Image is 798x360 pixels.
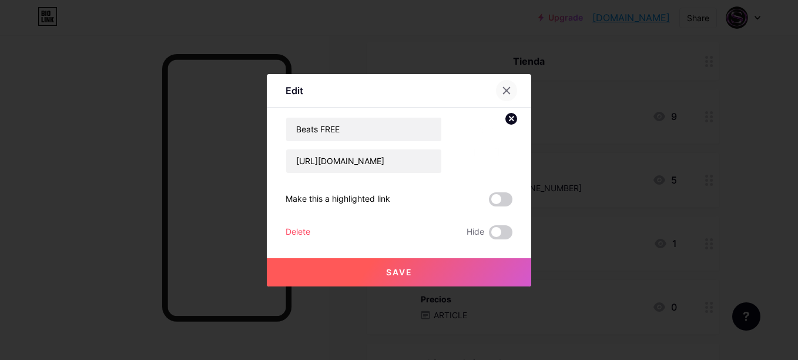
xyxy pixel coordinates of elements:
input: URL [286,149,441,173]
input: Title [286,118,441,141]
button: Save [267,258,531,286]
div: Edit [286,84,303,98]
span: Save [386,267,413,277]
span: Hide [467,225,484,239]
img: link_thumbnail [456,117,512,174]
div: Make this a highlighted link [286,192,390,206]
div: Delete [286,225,310,239]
